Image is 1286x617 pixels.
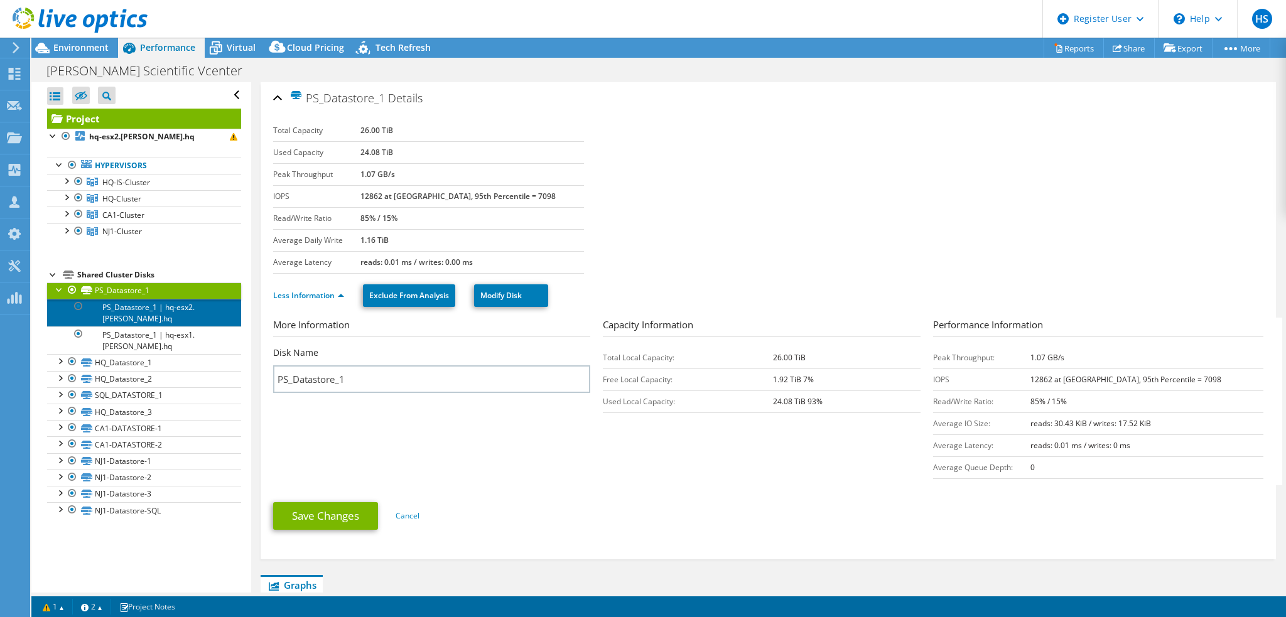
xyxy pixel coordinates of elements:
[603,318,921,337] h3: Capacity Information
[47,420,241,436] a: CA1-DATASTORE-1
[1154,38,1213,58] a: Export
[140,41,195,53] span: Performance
[34,599,73,614] a: 1
[89,131,195,142] b: hq-esx2.[PERSON_NAME].hq
[933,456,1030,478] td: Average Queue Depth:
[47,109,241,129] a: Project
[273,502,378,530] a: Save Changes
[1030,352,1064,363] b: 1.07 GB/s
[47,469,241,486] a: NJ1-Datastore-2
[474,284,548,307] a: Modify Disk
[47,502,241,518] a: NJ1-Datastore-SQL
[72,599,111,614] a: 2
[1030,418,1151,429] b: reads: 30.43 KiB / writes: 17.52 KiB
[102,210,144,220] span: CA1-Cluster
[360,213,397,223] b: 85% / 15%
[267,579,316,591] span: Graphs
[102,177,150,188] span: HQ-IS-Cluster
[376,41,431,53] span: Tech Refresh
[47,158,241,174] a: Hypervisors
[773,396,823,407] b: 24.08 TiB 93%
[1174,13,1185,24] svg: \n
[396,510,419,521] a: Cancel
[1030,396,1067,407] b: 85% / 15%
[360,147,393,158] b: 24.08 TiB
[273,290,344,301] a: Less Information
[289,90,385,105] span: PS_Datastore_1
[47,326,241,354] a: PS_Datastore_1 | hq-esx1.[PERSON_NAME].hq
[360,235,389,245] b: 1.16 TiB
[47,371,241,387] a: HQ_Datastore_2
[1030,374,1221,385] b: 12862 at [GEOGRAPHIC_DATA], 95th Percentile = 7098
[47,190,241,207] a: HQ-Cluster
[1030,462,1035,473] b: 0
[773,374,814,385] b: 1.92 TiB 7%
[77,267,241,282] div: Shared Cluster Disks
[227,41,256,53] span: Virtual
[47,129,241,145] a: hq-esx2.[PERSON_NAME].hq
[273,318,591,337] h3: More Information
[933,346,1030,368] td: Peak Throughput:
[273,256,360,269] label: Average Latency
[273,190,360,203] label: IOPS
[47,436,241,453] a: CA1-DATASTORE-2
[603,346,773,368] td: Total Local Capacity:
[47,453,241,469] a: NJ1-Datastore-1
[47,387,241,404] a: SQL_DATASTORE_1
[102,226,142,237] span: NJ1-Cluster
[47,174,241,190] a: HQ-IS-Cluster
[388,90,423,105] span: Details
[111,599,184,614] a: Project Notes
[1252,9,1272,29] span: HS
[1044,38,1104,58] a: Reports
[47,207,241,223] a: CA1-Cluster
[53,41,109,53] span: Environment
[273,146,360,159] label: Used Capacity
[360,125,393,136] b: 26.00 TiB
[363,284,455,307] a: Exclude From Analysis
[47,354,241,370] a: HQ_Datastore_1
[773,352,806,363] b: 26.00 TiB
[1212,38,1270,58] a: More
[933,318,1263,337] h3: Performance Information
[933,368,1030,390] td: IOPS
[47,223,241,240] a: NJ1-Cluster
[360,257,473,267] b: reads: 0.01 ms / writes: 0.00 ms
[360,191,556,201] b: 12862 at [GEOGRAPHIC_DATA], 95th Percentile = 7098
[1103,38,1155,58] a: Share
[933,390,1030,412] td: Read/Write Ratio:
[273,124,360,137] label: Total Capacity
[47,486,241,502] a: NJ1-Datastore-3
[933,434,1030,456] td: Average Latency:
[47,282,241,299] a: PS_Datastore_1
[102,193,141,204] span: HQ-Cluster
[603,368,773,390] td: Free Local Capacity:
[933,412,1030,434] td: Average IO Size:
[47,299,241,326] a: PS_Datastore_1 | hq-esx2.[PERSON_NAME].hq
[603,390,773,412] td: Used Local Capacity:
[41,64,262,78] h1: [PERSON_NAME] Scientific Vcenter
[273,212,360,225] label: Read/Write Ratio
[273,234,360,247] label: Average Daily Write
[360,169,395,180] b: 1.07 GB/s
[1030,440,1130,451] b: reads: 0.01 ms / writes: 0 ms
[273,346,318,359] label: Disk Name
[287,41,344,53] span: Cloud Pricing
[47,404,241,420] a: HQ_Datastore_3
[273,168,360,181] label: Peak Throughput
